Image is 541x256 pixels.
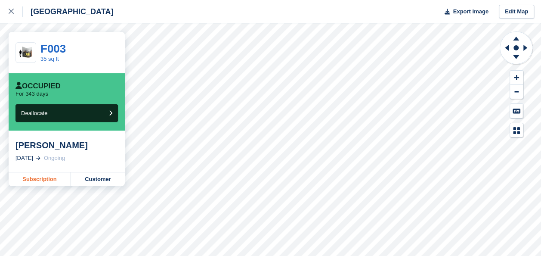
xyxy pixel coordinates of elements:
[510,123,523,137] button: Map Legend
[15,82,61,91] div: Occupied
[40,56,59,62] a: 35 sq ft
[23,6,113,17] div: [GEOGRAPHIC_DATA]
[510,71,523,85] button: Zoom In
[40,42,66,55] a: F003
[21,110,47,116] span: Deallocate
[439,5,488,19] button: Export Image
[510,104,523,118] button: Keyboard Shortcuts
[16,45,36,60] img: 35-sqft-unit%20(10).jpg
[15,91,48,97] p: For 343 days
[15,104,118,122] button: Deallocate
[15,154,33,162] div: [DATE]
[510,85,523,99] button: Zoom Out
[9,172,71,186] a: Subscription
[499,5,534,19] a: Edit Map
[36,156,40,160] img: arrow-right-light-icn-cde0832a797a2874e46488d9cf13f60e5c3a73dbe684e267c42b8395dfbc2abf.svg
[44,154,65,162] div: Ongoing
[15,140,118,150] div: [PERSON_NAME]
[71,172,125,186] a: Customer
[453,7,488,16] span: Export Image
